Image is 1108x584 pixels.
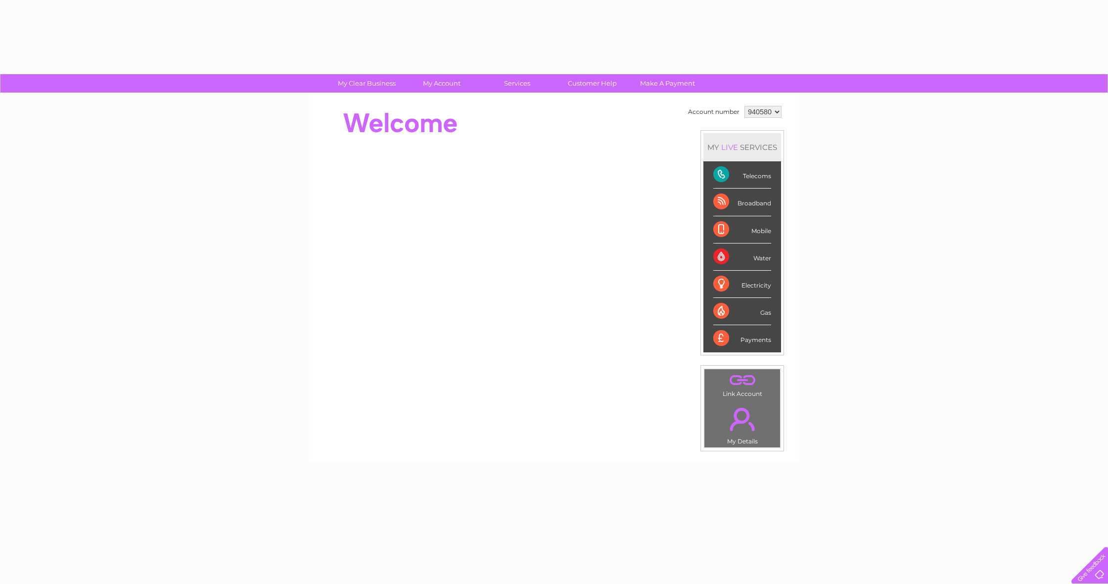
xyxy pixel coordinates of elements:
[476,74,558,93] a: Services
[713,325,771,352] div: Payments
[707,402,778,437] a: .
[552,74,633,93] a: Customer Help
[703,133,781,161] div: MY SERVICES
[707,372,778,389] a: .
[713,243,771,271] div: Water
[719,143,740,152] div: LIVE
[326,74,408,93] a: My Clear Business
[713,298,771,325] div: Gas
[627,74,708,93] a: Make A Payment
[686,103,742,120] td: Account number
[401,74,483,93] a: My Account
[713,189,771,216] div: Broadband
[713,161,771,189] div: Telecoms
[713,216,771,243] div: Mobile
[704,399,781,448] td: My Details
[713,271,771,298] div: Electricity
[704,369,781,400] td: Link Account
